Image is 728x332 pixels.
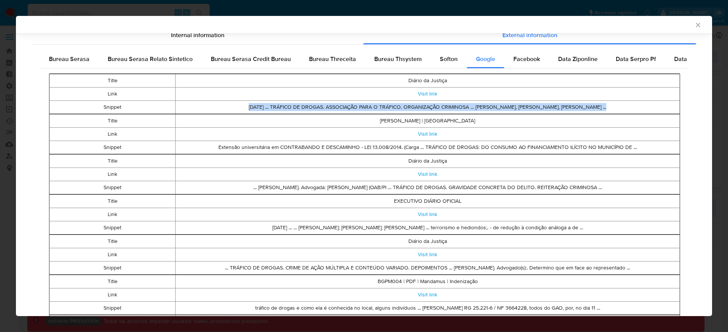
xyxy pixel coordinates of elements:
[50,127,176,141] td: Link
[176,141,680,154] td: Extensão universitária em CONTRABANDO E DESCAMINHO - LEI 13.008/2014. (Carga ... TRÁFICO DE DROGA...
[50,114,176,127] td: Title
[674,55,714,63] span: Data Serpro Pj
[50,301,176,315] td: Snippet
[50,275,176,288] td: Title
[50,194,176,208] td: Title
[108,55,193,63] span: Bureau Serasa Relato Sintetico
[49,55,89,63] span: Bureau Serasa
[176,74,680,87] td: Diário da Justiça
[418,291,437,298] a: Visit link
[50,74,176,87] td: Title
[50,208,176,221] td: Link
[176,194,680,208] td: EXECUTIVO DIÁRIO OFICIAL
[176,315,680,328] td: BGPM015 | PDF | Indenização | Estado
[211,55,291,63] span: Bureau Serasa Credit Bureau
[694,21,701,28] button: Cerrar ventana
[50,100,176,114] td: Snippet
[50,235,176,248] td: Title
[50,154,176,168] td: Title
[418,251,437,258] a: Visit link
[176,181,680,194] td: ... [PERSON_NAME]. Advogada: [PERSON_NAME] (OAB/PI ... TRÁFICO DE DROGAS. GRAVIDADE CONCRETA DO D...
[176,275,680,288] td: BGPM004 | PDF | Mandamus | Indenização
[50,141,176,154] td: Snippet
[50,261,176,274] td: Snippet
[176,154,680,168] td: Diário da Justiça
[50,288,176,301] td: Link
[418,210,437,218] a: Visit link
[440,55,458,63] span: Softon
[40,50,688,68] div: Detailed external info
[476,55,495,63] span: Google
[50,248,176,261] td: Link
[176,114,680,127] td: [PERSON_NAME] | [GEOGRAPHIC_DATA]
[16,16,712,316] div: closure-recommendation-modal
[418,170,437,178] a: Visit link
[50,315,176,328] td: Title
[309,55,356,63] span: Bureau Threceita
[171,31,224,39] span: Internal information
[50,87,176,100] td: Link
[50,181,176,194] td: Snippet
[176,221,680,234] td: [DATE] ... ... [PERSON_NAME]; [PERSON_NAME]; [PERSON_NAME] ... terrorismo e hediondos;. - de redu...
[176,235,680,248] td: Diário da Justiça
[50,168,176,181] td: Link
[616,55,656,63] span: Data Serpro Pf
[558,55,598,63] span: Data Ziponline
[418,130,437,138] a: Visit link
[418,90,437,97] a: Visit link
[176,100,680,114] td: [DATE] ... TRÁFICO DE DROGAS. ASSOCIAÇÃO PARA O TRÁFICO. ORGANIZAÇÃO CRIMINOSA ... [PERSON_NAME],...
[513,55,540,63] span: Facebook
[176,301,680,315] td: tráfico de drogas e como ela é conhecida no local, alguns indivíduos ... [PERSON_NAME] RG 25.221-...
[50,221,176,234] td: Snippet
[374,55,422,63] span: Bureau Thsystem
[176,261,680,274] td: ... TRÁFICO DE DROGAS. CRIME DE AÇÃO MÚLTIPLA E CONTEÚDO VARIADO. DEPOIMENTOS ... [PERSON_NAME]. ...
[32,26,696,44] div: Detailed info
[502,31,557,39] span: External information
